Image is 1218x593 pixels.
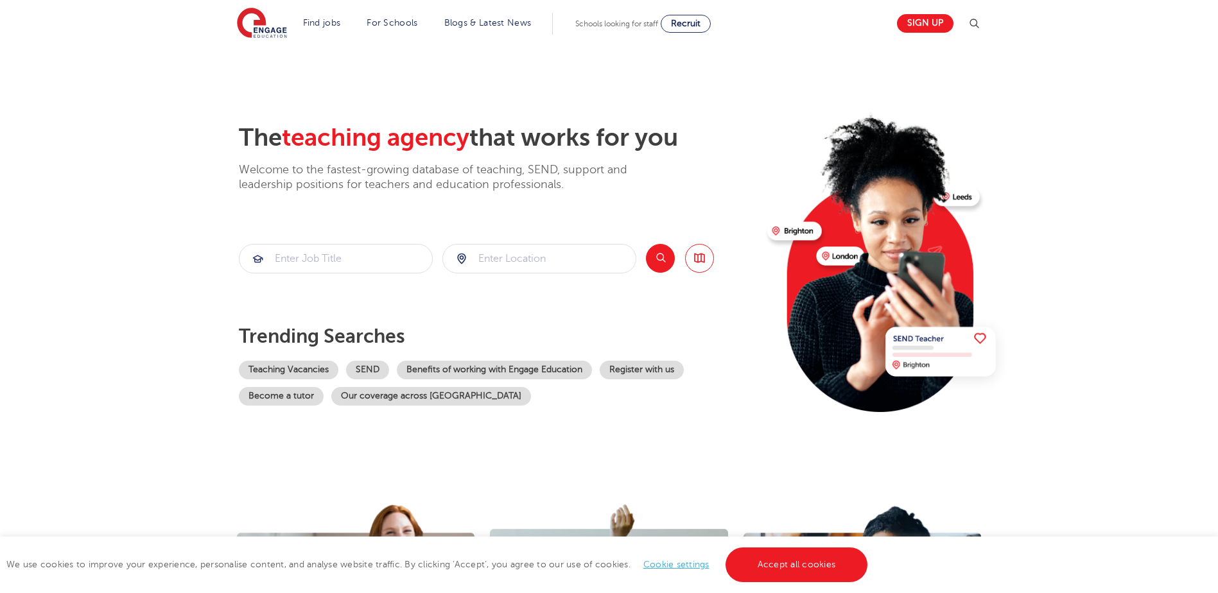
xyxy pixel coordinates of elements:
div: Submit [239,244,433,273]
h2: The that works for you [239,123,757,153]
input: Submit [443,245,636,273]
span: teaching agency [282,124,469,151]
a: For Schools [367,18,417,28]
a: Become a tutor [239,387,324,406]
span: We use cookies to improve your experience, personalise content, and analyse website traffic. By c... [6,560,871,569]
a: Sign up [897,14,953,33]
span: Recruit [671,19,700,28]
a: Recruit [661,15,711,33]
p: Welcome to the fastest-growing database of teaching, SEND, support and leadership positions for t... [239,162,663,193]
div: Submit [442,244,636,273]
a: Teaching Vacancies [239,361,338,379]
p: Trending searches [239,325,757,348]
span: Schools looking for staff [575,19,658,28]
button: Search [646,244,675,273]
input: Submit [239,245,432,273]
a: Find jobs [303,18,341,28]
a: Blogs & Latest News [444,18,532,28]
a: Accept all cookies [726,547,868,582]
a: Register with us [600,361,684,379]
a: Our coverage across [GEOGRAPHIC_DATA] [331,387,531,406]
img: Engage Education [237,8,287,40]
a: Cookie settings [643,560,709,569]
a: Benefits of working with Engage Education [397,361,592,379]
a: SEND [346,361,389,379]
